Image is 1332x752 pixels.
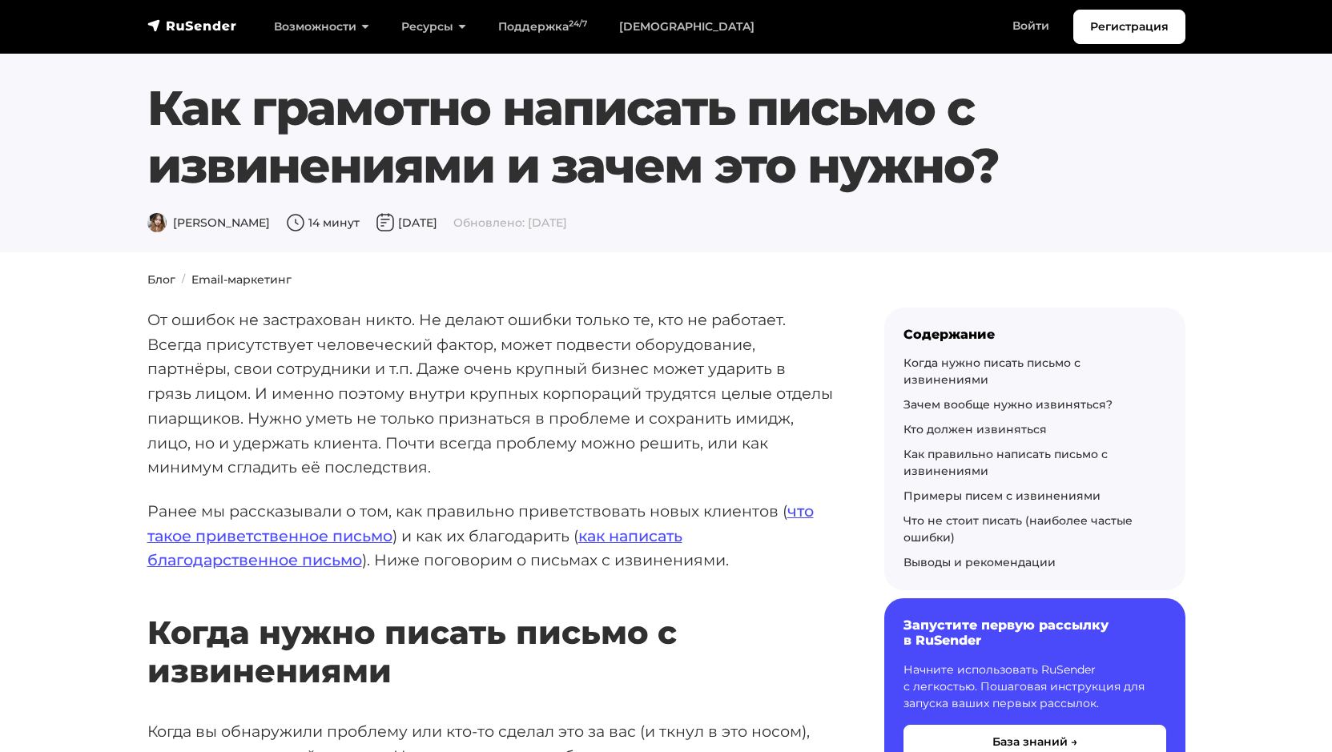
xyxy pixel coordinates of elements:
[376,213,395,232] img: Дата публикации
[385,10,482,43] a: Ресурсы
[903,356,1080,387] a: Когда нужно писать письмо с извинениями
[903,447,1108,478] a: Как правильно написать письмо с извинениями
[147,79,1097,195] h1: Как грамотно написать письмо с извинениями и зачем это нужно?
[258,10,385,43] a: Возможности
[147,499,833,573] p: Ранее мы рассказывали о том, как правильно приветствовать новых клиентов ( ) и как их благодарить...
[903,617,1166,648] h6: Запустите первую рассылку в RuSender
[903,422,1047,436] a: Кто должен извиняться
[903,555,1056,569] a: Выводы и рекомендации
[996,10,1065,42] a: Войти
[147,215,270,230] span: [PERSON_NAME]
[482,10,603,43] a: Поддержка24/7
[138,271,1195,288] nav: breadcrumb
[175,271,292,288] li: Email-маркетинг
[286,213,305,232] img: Время чтения
[903,662,1166,712] p: Начните использовать RuSender с легкостью. Пошаговая инструкция для запуска ваших первых рассылок.
[147,308,833,480] p: От ошибок не застрахован никто. Не делают ошибки только те, кто не работает. Всегда присутствует ...
[903,327,1166,342] div: Содержание
[603,10,771,43] a: [DEMOGRAPHIC_DATA]
[286,215,360,230] span: 14 минут
[453,215,567,230] span: Обновлено: [DATE]
[376,215,437,230] span: [DATE]
[903,397,1113,412] a: Зачем вообще нужно извиняться?
[147,18,237,34] img: RuSender
[903,489,1101,503] a: Примеры писем с извинениями
[569,18,587,29] sup: 24/7
[147,501,814,545] a: что такое приветственное письмо
[147,566,833,690] h2: Когда нужно писать письмо с извинениями
[1073,10,1185,44] a: Регистрация
[903,513,1133,545] a: Что не стоит писать (наиболее частые ошибки)
[147,272,175,287] a: Блог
